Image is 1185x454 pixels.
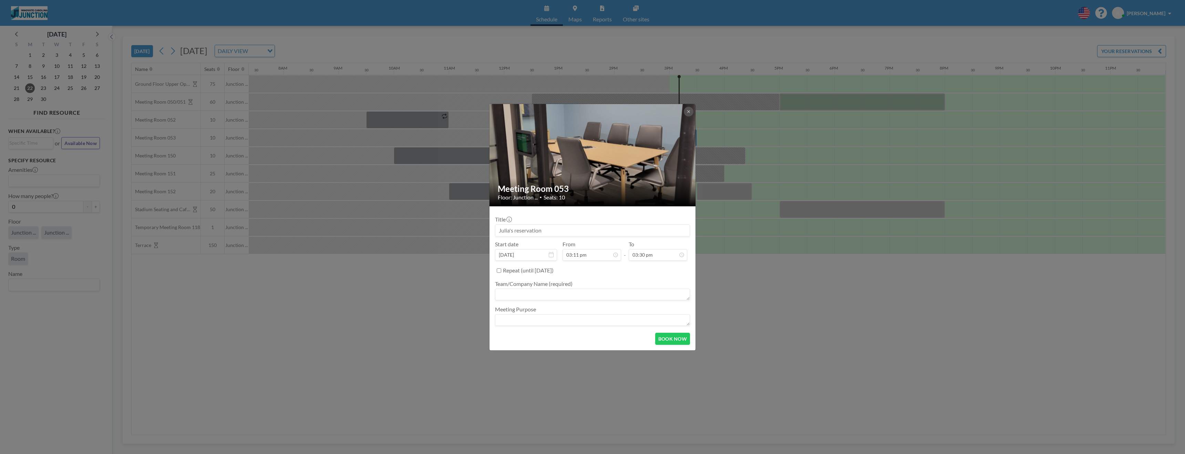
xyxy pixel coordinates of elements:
h2: Meeting Room 053 [498,184,688,194]
label: Team/Company Name (required) [495,280,573,287]
label: Repeat (until [DATE]) [503,267,554,274]
label: From [563,241,575,248]
button: BOOK NOW [655,333,690,345]
span: • [539,195,542,200]
span: Seats: 10 [544,194,565,201]
img: 537.jpg [490,103,696,207]
span: - [624,243,626,258]
label: To [629,241,634,248]
label: Start date [495,241,518,248]
label: Title [495,216,511,223]
span: Floor: Junction ... [498,194,538,201]
label: Meeting Purpose [495,306,536,313]
input: Julia's reservation [495,225,690,236]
